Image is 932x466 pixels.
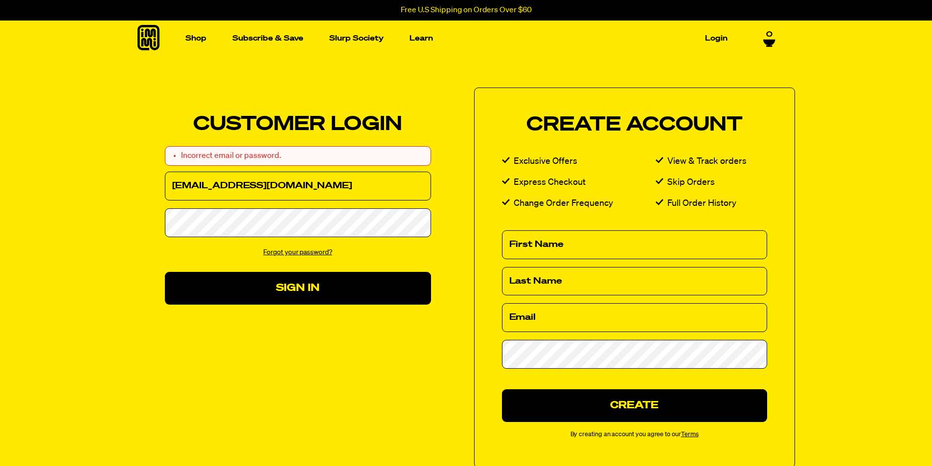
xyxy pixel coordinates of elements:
[502,267,767,296] input: Last Name
[325,31,387,46] a: Slurp Society
[502,303,767,332] input: Email
[165,172,431,200] input: Email
[502,115,767,135] h2: Create Account
[401,6,532,15] p: Free U.S Shipping on Orders Over $60
[165,272,431,305] button: Sign In
[182,31,210,46] a: Shop
[763,30,775,47] a: 0
[165,115,431,134] h2: Customer Login
[228,31,307,46] a: Subscribe & Save
[502,230,767,259] input: First Name
[263,249,332,256] a: Forgot your password?
[182,21,731,56] nav: Main navigation
[656,197,767,211] li: Full Order History
[502,197,656,211] li: Change Order Frequency
[181,150,425,162] li: Incorrect email or password.
[701,31,731,46] a: Login
[502,176,656,190] li: Express Checkout
[502,389,767,422] button: Create
[681,431,699,438] a: Terms
[766,30,773,39] span: 0
[656,176,767,190] li: Skip Orders
[656,155,767,169] li: View & Track orders
[406,31,437,46] a: Learn
[502,430,767,440] small: By creating an account you agree to our
[502,155,656,169] li: Exclusive Offers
